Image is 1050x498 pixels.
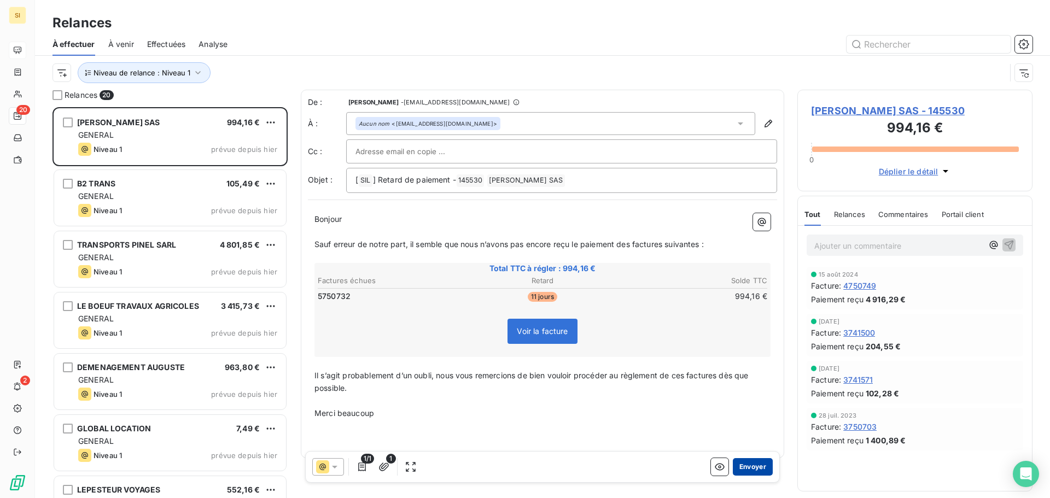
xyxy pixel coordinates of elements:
span: GENERAL [78,253,114,262]
span: [ [355,175,358,184]
span: TRANSPORTS PINEL SARL [77,240,176,249]
button: Envoyer [733,458,773,476]
span: [DATE] [819,365,839,372]
span: Merci beaucoup [314,408,374,418]
span: Sauf erreur de notre part, il semble que nous n’avons pas encore reçu le paiement des factures su... [314,239,704,249]
span: Niveau 1 [94,145,122,154]
span: Niveau 1 [94,390,122,399]
span: SIL [359,174,372,187]
span: Niveau de relance : Niveau 1 [94,68,190,77]
span: 5750732 [318,291,351,302]
span: 28 juil. 2023 [819,412,856,419]
span: GLOBAL LOCATION [77,424,151,433]
button: Déplier le détail [876,165,955,178]
span: GENERAL [78,130,114,139]
span: ] Retard de paiement - [373,175,456,184]
span: prévue depuis hier [211,206,277,215]
span: - [EMAIL_ADDRESS][DOMAIN_NAME] [401,99,510,106]
span: Niveau 1 [94,206,122,215]
span: Il s’agit probablement d’un oubli, nous vous remercions de bien vouloir procéder au règlement de ... [314,371,751,392]
span: Relances [834,210,865,219]
span: 20 [100,90,113,100]
span: Portail client [942,210,984,219]
span: 552,16 € [227,485,260,494]
span: Niveau 1 [94,329,122,337]
span: GENERAL [78,314,114,323]
span: 7,49 € [236,424,260,433]
span: Paiement reçu [811,388,864,399]
span: Facture : [811,280,841,291]
span: 145530 [457,174,484,187]
span: 963,80 € [225,362,260,372]
img: Logo LeanPay [9,474,26,491]
span: Niveau 1 [94,267,122,276]
span: prévue depuis hier [211,329,277,337]
span: Paiement reçu [811,435,864,446]
span: [PERSON_NAME] SAS [487,174,565,187]
span: Bonjour [314,214,342,224]
span: Relances [65,90,97,101]
span: Objet : [308,175,332,184]
a: 20 [9,107,26,125]
span: Facture : [811,374,841,385]
label: Cc : [308,146,346,157]
button: Niveau de relance : Niveau 1 [78,62,211,83]
div: <[EMAIL_ADDRESS][DOMAIN_NAME]> [359,120,497,127]
h3: Relances [52,13,112,33]
span: Facture : [811,327,841,338]
span: 20 [16,105,30,115]
span: prévue depuis hier [211,451,277,460]
span: Niveau 1 [94,451,122,460]
span: Voir la facture [517,326,568,336]
em: Aucun nom [359,120,389,127]
span: Tout [804,210,821,219]
span: Facture : [811,421,841,432]
span: prévue depuis hier [211,267,277,276]
span: 3750703 [843,421,877,432]
span: 105,49 € [226,179,260,188]
span: 4 801,85 € [220,240,260,249]
span: [DATE] [819,318,839,325]
span: 2 [20,376,30,385]
span: 4 916,29 € [866,294,906,305]
span: 15 août 2024 [819,271,858,278]
span: Déplier le détail [879,166,938,177]
span: À venir [108,39,134,50]
span: 994,16 € [227,118,260,127]
div: Open Intercom Messenger [1013,461,1039,487]
span: B2 TRANS [77,179,115,188]
input: Rechercher [847,36,1011,53]
span: 102,28 € [866,388,899,399]
span: 3 415,73 € [221,301,260,310]
span: LEPESTEUR VOYAGES [77,485,161,494]
span: 11 jours [528,292,557,302]
span: prévue depuis hier [211,390,277,399]
span: 3741500 [843,327,875,338]
span: Paiement reçu [811,341,864,352]
span: De : [308,97,346,108]
label: À : [308,118,346,129]
span: GENERAL [78,191,114,201]
span: Total TTC à régler : 994,16 € [316,263,769,274]
span: [PERSON_NAME] SAS [77,118,160,127]
span: 3741571 [843,374,873,385]
span: 1 [386,454,396,464]
span: À effectuer [52,39,95,50]
span: [PERSON_NAME] [348,99,399,106]
span: 1/1 [361,454,374,464]
div: grid [52,107,288,498]
th: Factures échues [317,275,466,286]
span: 1 400,89 € [866,435,906,446]
span: Effectuées [147,39,186,50]
span: Paiement reçu [811,294,864,305]
span: 0 [809,155,814,164]
td: 994,16 € [619,290,768,302]
input: Adresse email en copie ... [355,143,473,160]
span: DEMENAGEMENT AUGUSTE [77,362,185,372]
span: Commentaires [878,210,929,219]
span: 4750749 [843,280,876,291]
span: 204,55 € [866,341,901,352]
span: Analyse [199,39,227,50]
th: Solde TTC [619,275,768,286]
span: LE BOEUF TRAVAUX AGRICOLES [77,301,199,310]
